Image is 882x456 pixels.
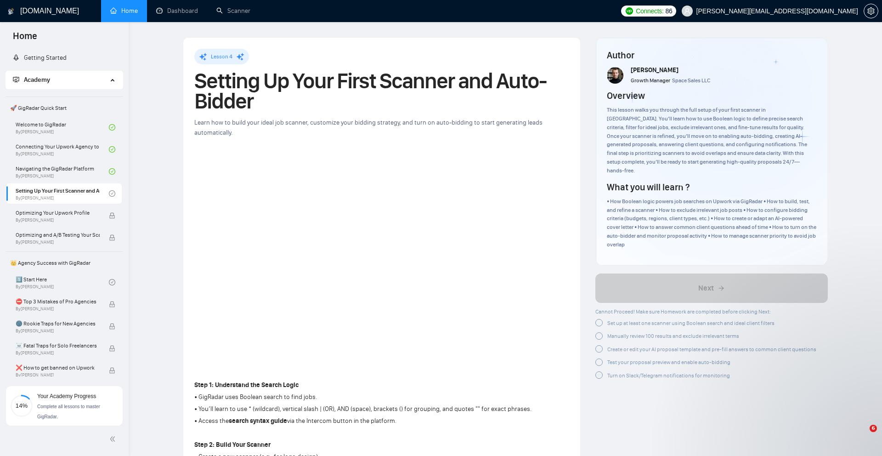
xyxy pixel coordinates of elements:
a: searchScanner [216,7,250,15]
span: Home [6,29,45,49]
span: lock [109,345,115,352]
span: ⛔ Top 3 Mistakes of Pro Agencies [16,297,100,306]
span: Set up at least one scanner using Boolean search and ideal client filters [607,320,775,326]
strong: Step 2: Build Your Scanner [194,441,271,449]
span: Lesson 4 [211,53,232,60]
img: upwork-logo.png [626,7,633,15]
span: Create or edit your AI proposal template and pre-fill answers to common client questions [607,346,816,353]
span: ❌ How to get banned on Upwork [16,363,100,372]
strong: Step 1: Understand the Search Logic [194,381,299,389]
h1: Setting Up Your First Scanner and Auto-Bidder [194,71,569,111]
span: Cannot Proceed! Make sure Homework are completed before clicking Next: [595,308,771,315]
strong: search syntax guide [229,417,287,425]
span: lock [109,367,115,374]
p: • GigRadar uses Boolean search to find jobs. [194,392,531,402]
span: Turn on Slack/Telegram notifications for monitoring [607,372,730,379]
span: Academy [24,76,50,84]
span: By [PERSON_NAME] [16,328,100,334]
span: Learn how to build your ideal job scanner, customize your bidding strategy, and turn on auto-bidd... [194,119,543,137]
h4: Overview [607,89,645,102]
span: 14% [11,403,33,409]
span: By [PERSON_NAME] [16,306,100,312]
div: • How Boolean logic powers job searches on Upwork via GigRadar • How to build, test, and refine a... [607,197,817,249]
span: By [PERSON_NAME] [16,372,100,378]
iframe: To enrich screen reader interactions, please activate Accessibility in Grammarly extension settings [194,153,569,364]
a: Setting Up Your First Scanner and Auto-BidderBy[PERSON_NAME] [16,183,109,204]
a: rocketGetting Started [13,54,67,62]
span: fund-projection-screen [13,76,19,83]
span: [PERSON_NAME] [631,66,678,74]
span: Space Sales LLC [672,77,710,84]
span: check-circle [109,146,115,153]
button: setting [864,4,878,18]
span: Academy [13,76,50,84]
span: Growth Manager [631,77,670,84]
span: lock [109,212,115,219]
iframe: Intercom live chat [851,425,873,447]
span: Complete all lessons to master GigRadar. [37,404,100,419]
h4: Author [607,49,817,62]
a: Connecting Your Upwork Agency to GigRadarBy[PERSON_NAME] [16,139,109,160]
a: setting [864,7,878,15]
img: logo [8,4,14,19]
button: Next [595,274,828,303]
span: check-circle [109,279,115,285]
a: Navigating the GigRadar PlatformBy[PERSON_NAME] [16,161,109,182]
a: dashboardDashboard [156,7,198,15]
span: check-circle [109,168,115,175]
h4: What you will learn ? [607,181,690,194]
span: By [PERSON_NAME] [16,217,100,223]
span: check-circle [109,190,115,197]
span: check-circle [109,124,115,131]
span: ☠️ Fatal Traps for Solo Freelancers [16,341,100,350]
span: Next [698,283,714,294]
span: 86 [666,6,673,16]
a: 1️⃣ Start HereBy[PERSON_NAME] [16,272,109,292]
span: user [684,8,690,14]
li: Getting Started [6,49,123,67]
span: By [PERSON_NAME] [16,239,100,245]
a: Welcome to GigRadarBy[PERSON_NAME] [16,117,109,137]
span: Optimizing Your Upwork Profile [16,208,100,217]
span: Manually review 100 results and exclude irrelevant terms [607,333,739,339]
p: • Access the via the Intercom button in the platform. [194,416,531,426]
span: 🌚 Rookie Traps for New Agencies [16,319,100,328]
div: This lesson walks you through the full setup of your first scanner in [GEOGRAPHIC_DATA]. You’ll l... [607,106,817,175]
span: 🚀 GigRadar Quick Start [6,99,122,117]
span: Optimizing and A/B Testing Your Scanner for Better Results [16,230,100,239]
span: Connects: [636,6,663,16]
span: 👑 Agency Success with GigRadar [6,254,122,272]
span: lock [109,323,115,330]
p: • You’ll learn to use * (wildcard), vertical slash | (OR), AND (space), brackets () for grouping,... [194,404,531,414]
span: double-left [109,434,119,444]
span: Your Academy Progress [37,393,96,399]
a: homeHome [110,7,138,15]
span: 6 [870,425,877,432]
img: vlad-t.jpg [607,67,624,84]
span: lock [109,301,115,308]
span: lock [109,234,115,241]
span: setting [864,7,878,15]
span: Test your proposal preview and enable auto-bidding [607,359,730,365]
span: By [PERSON_NAME] [16,350,100,356]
